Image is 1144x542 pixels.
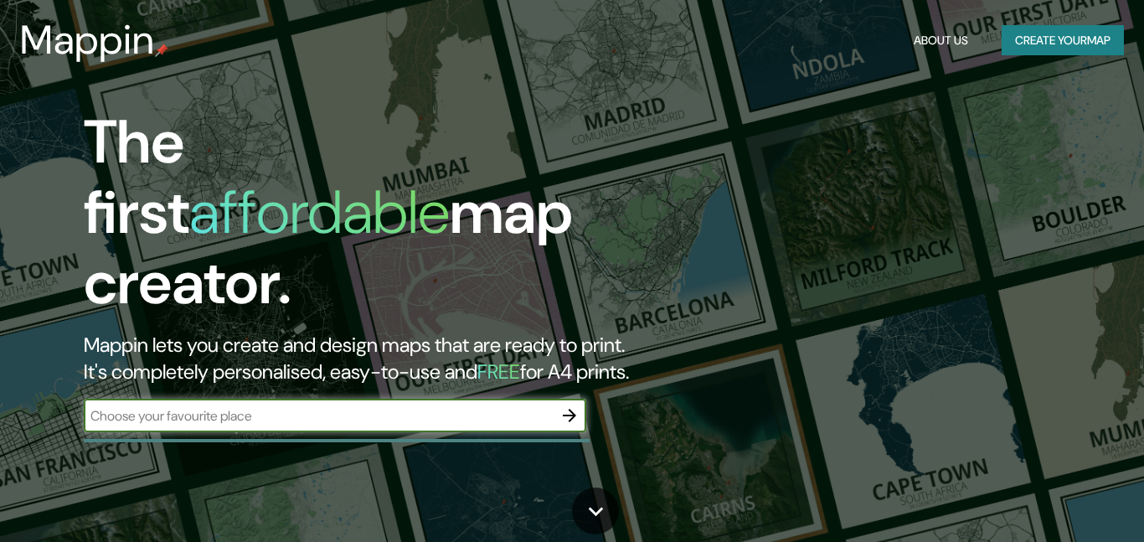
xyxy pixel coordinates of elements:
iframe: Help widget launcher [995,477,1126,524]
h3: Mappin [20,17,155,64]
img: mappin-pin [155,44,168,57]
h5: FREE [477,359,520,385]
h1: The first map creator. [84,107,656,332]
button: Create yourmap [1002,25,1124,56]
h1: affordable [189,173,450,251]
button: About Us [907,25,975,56]
h2: Mappin lets you create and design maps that are ready to print. It's completely personalised, eas... [84,332,656,385]
input: Choose your favourite place [84,406,553,426]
